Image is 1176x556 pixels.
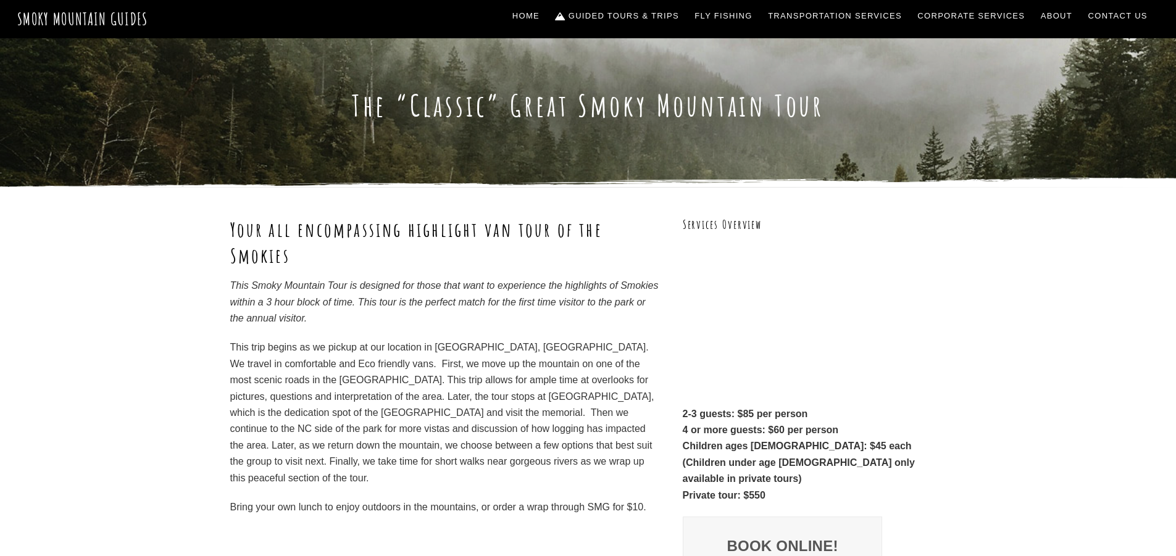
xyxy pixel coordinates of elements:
a: Fly Fishing [690,3,757,29]
strong: (Children under age [DEMOGRAPHIC_DATA] only available in private tours) [683,457,915,484]
strong: Children ages [DEMOGRAPHIC_DATA]: $45 each [683,441,912,451]
p: Bring your own lunch to enjoy outdoors in the mountains, or order a wrap through SMG for $10. [230,499,660,515]
a: Transportation Services [763,3,906,29]
a: Contact Us [1083,3,1153,29]
a: Corporate Services [913,3,1030,29]
a: Smoky Mountain Guides [17,9,148,29]
a: Home [507,3,544,29]
em: This Smoky Mountain Tour is designed for those that want to experience the highlights of Smokies ... [230,280,659,323]
strong: Private tour: $550 [683,490,765,500]
strong: 4 or more guests: $60 per person [683,425,839,435]
a: About [1036,3,1077,29]
strong: 2-3 guests: $85 per person [683,409,808,419]
h1: The “Classic” Great Smoky Mountain Tour [230,88,946,123]
strong: Your all encompassing highlight van tour of the Smokies [230,217,603,268]
h3: Services Overview [683,217,946,233]
p: This trip begins as we pickup at our location in [GEOGRAPHIC_DATA], [GEOGRAPHIC_DATA]. We travel ... [230,339,660,486]
a: Guided Tours & Trips [551,3,684,29]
